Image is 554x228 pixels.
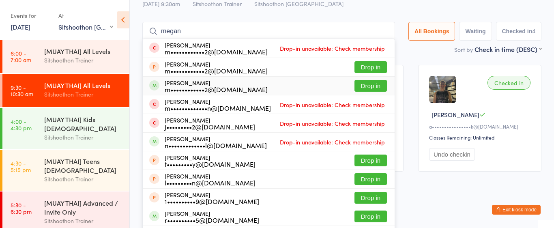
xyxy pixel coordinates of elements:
[496,22,542,41] button: Checked in4
[454,45,473,54] label: Sort by
[165,61,268,74] div: [PERSON_NAME]
[429,123,533,130] div: a••••••••••••••••k@[DOMAIN_NAME]
[165,173,256,186] div: [PERSON_NAME]
[44,81,122,90] div: [MUAY THAI] All Levels
[278,99,387,111] span: Drop-in unavailable: Check membership
[11,160,31,173] time: 4:30 - 5:15 pm
[278,136,387,148] span: Drop-in unavailable: Check membership
[165,198,259,204] div: 1••••••••••9@[DOMAIN_NAME]
[165,179,256,186] div: l•••••••••n@[DOMAIN_NAME]
[58,22,113,31] div: Sitshoothon [GEOGRAPHIC_DATA]
[11,84,33,97] time: 9:30 - 10:30 am
[165,117,255,130] div: [PERSON_NAME]
[44,115,122,133] div: [MUAY THAI] Kids [DEMOGRAPHIC_DATA]
[487,76,530,90] div: Checked in
[44,47,122,56] div: [MUAY THAI] All Levels
[44,133,122,142] div: Sitshoothon Trainer
[432,110,479,119] span: [PERSON_NAME]
[11,202,32,215] time: 5:30 - 6:30 pm
[44,56,122,65] div: Sitshoothon Trainer
[354,80,387,92] button: Drop in
[408,22,455,41] button: All Bookings
[2,40,129,73] a: 6:00 -7:00 am[MUAY THAI] All LevelsSitshoothon Trainer
[492,205,541,215] button: Exit kiosk mode
[44,198,122,216] div: [MUAY THAI] Advanced / Invite Only
[165,142,267,148] div: n•••••••••••••l@[DOMAIN_NAME]
[354,211,387,222] button: Drop in
[44,157,122,174] div: [MUAY THAI] Teens [DEMOGRAPHIC_DATA]
[165,136,267,148] div: [PERSON_NAME]
[44,174,122,184] div: Sitshoothon Trainer
[165,105,271,111] div: m•••••••••••••n@[DOMAIN_NAME]
[142,22,395,41] input: Search
[11,22,30,31] a: [DATE]
[58,9,113,22] div: At
[165,80,268,92] div: [PERSON_NAME]
[165,154,256,167] div: [PERSON_NAME]
[278,42,387,54] span: Drop-in unavailable: Check membership
[354,155,387,166] button: Drop in
[475,45,541,54] div: Check in time (DESC)
[165,123,255,130] div: j•••••••••2@[DOMAIN_NAME]
[354,61,387,73] button: Drop in
[165,86,268,92] div: m••••••••••••2@[DOMAIN_NAME]
[44,90,122,99] div: Sitshoothon Trainer
[165,42,268,55] div: [PERSON_NAME]
[11,50,31,63] time: 6:00 - 7:00 am
[44,216,122,226] div: Sitshoothon Trainer
[354,173,387,185] button: Drop in
[429,148,475,161] button: Undo checkin
[11,9,50,22] div: Events for
[165,98,271,111] div: [PERSON_NAME]
[2,108,129,149] a: 4:00 -4:30 pm[MUAY THAI] Kids [DEMOGRAPHIC_DATA]Sitshoothon Trainer
[165,191,259,204] div: [PERSON_NAME]
[165,210,259,223] div: [PERSON_NAME]
[532,28,535,34] div: 4
[2,74,129,107] a: 9:30 -10:30 am[MUAY THAI] All LevelsSitshoothon Trainer
[429,134,533,141] div: Classes Remaining: Unlimited
[165,161,256,167] div: t•••••••••y@[DOMAIN_NAME]
[165,217,259,223] div: r••••••••••5@[DOMAIN_NAME]
[278,117,387,129] span: Drop-in unavailable: Check membership
[459,22,492,41] button: Waiting
[2,150,129,191] a: 4:30 -5:15 pm[MUAY THAI] Teens [DEMOGRAPHIC_DATA]Sitshoothon Trainer
[429,76,456,103] img: image1747983264.png
[11,118,32,131] time: 4:00 - 4:30 pm
[165,48,268,55] div: m••••••••••••2@[DOMAIN_NAME]
[354,192,387,204] button: Drop in
[165,67,268,74] div: m••••••••••••2@[DOMAIN_NAME]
